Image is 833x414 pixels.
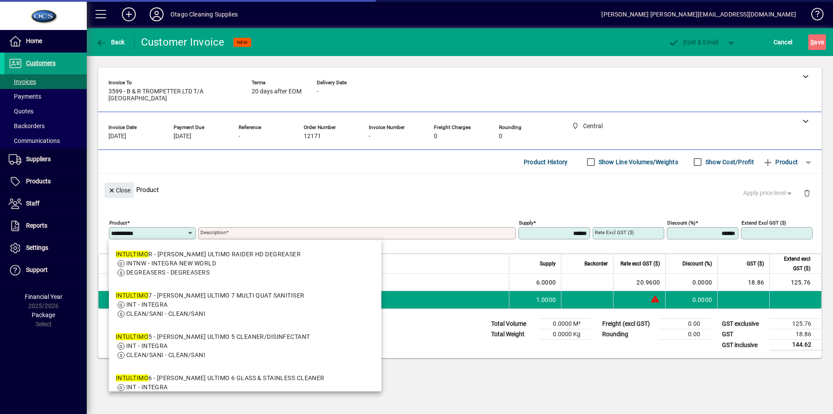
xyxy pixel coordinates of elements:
button: Delete [797,182,817,203]
span: Extend excl GST ($) [775,254,810,273]
a: Staff [4,193,87,215]
mat-option: INTULTIMO5 - GELLER ULTIMO 5 CLEANER/DISINFECTANT [109,325,381,367]
span: Payments [9,93,41,100]
span: CLEAN/SANI - CLEAN/SANI [126,351,205,358]
em: INTULTIMO [116,374,148,381]
span: INT - INTEGRA [126,384,168,391]
span: INTNW - INTEGRA NEW WORLD [126,260,216,267]
span: Financial Year [25,293,62,300]
span: Settings [26,244,48,251]
span: 12171 [304,133,321,140]
mat-label: Product [109,220,127,226]
span: Customers [26,60,56,66]
mat-option: INTULTIMOR - GELLER ULTIMO RAIDER HD DEGREASER [109,243,381,284]
button: Add [115,7,143,22]
a: Backorders [4,119,87,133]
a: Products [4,171,87,192]
app-page-header-button: Delete [797,189,817,197]
td: GST inclusive [718,340,770,351]
span: DEGREASERS - DEGREASERS [126,269,210,276]
div: 5 - [PERSON_NAME] ULTIMO 5 CLEANER/DISINFECTANT [116,332,310,341]
td: 0.0000 [665,274,717,291]
button: Post & Email [664,34,723,50]
span: Suppliers [26,156,51,162]
span: Communications [9,137,60,144]
span: Support [26,266,48,273]
span: Rate excl GST ($) [620,259,660,268]
span: INT - INTEGRA [126,301,168,308]
span: Products [26,178,51,185]
td: Total Weight [487,329,539,340]
span: - [369,133,371,140]
button: Back [94,34,127,50]
td: GST exclusive [718,319,770,329]
a: Support [4,259,87,281]
span: ost & Email [668,39,718,46]
div: 20.9600 [619,278,660,287]
button: Cancel [771,34,795,50]
td: Rounding [598,329,659,340]
mat-option: INTULTIMO6 - GELLER ULTIMO 6 GLASS & STAINLESS CLEANER [109,367,381,408]
td: 18.86 [717,274,769,291]
mat-label: Description [200,229,226,235]
mat-label: Discount (%) [667,220,695,226]
span: 3599 - B & R TROMPETTER LTD T/A [GEOGRAPHIC_DATA] [108,88,239,102]
mat-label: Rate excl GST ($) [595,229,634,235]
em: INTULTIMO [116,333,148,340]
em: INTULTIMO [116,292,148,299]
button: Save [808,34,826,50]
mat-option: INTULTIMO7 - GELLER ULTIMO 7 MULTI QUAT SANITISER [109,284,381,325]
span: ave [810,35,824,49]
label: Show Line Volumes/Weights [597,158,678,166]
a: Payments [4,89,87,104]
div: Product [98,174,822,205]
div: [PERSON_NAME] [PERSON_NAME][EMAIL_ADDRESS][DOMAIN_NAME] [601,7,796,21]
a: Communications [4,133,87,148]
a: Quotes [4,104,87,119]
td: 0.0000 M³ [539,319,591,329]
app-page-header-button: Close [102,186,136,194]
a: Suppliers [4,149,87,170]
td: 0.0000 [665,291,717,308]
span: [DATE] [108,133,126,140]
app-page-header-button: Back [87,34,134,50]
label: Show Cost/Profit [704,158,754,166]
td: Freight (excl GST) [598,319,659,329]
td: 18.86 [770,329,822,340]
span: Quotes [9,108,33,115]
button: Product History [520,154,571,170]
span: Backorders [9,123,45,129]
mat-label: Extend excl GST ($) [741,220,786,226]
span: Cancel [774,35,793,49]
span: Product History [524,155,568,169]
td: GST [718,329,770,340]
span: S [810,39,814,46]
span: 0 [434,133,437,140]
span: NEW [237,40,248,45]
span: 0 [499,133,502,140]
span: Supply [540,259,556,268]
div: R - [PERSON_NAME] ULTIMO RAIDER HD DEGREASER [116,250,301,259]
a: Invoices [4,74,87,89]
span: Close [108,183,131,198]
span: Back [96,39,125,46]
td: Total Volume [487,319,539,329]
span: Home [26,37,42,44]
button: Apply price level [740,185,797,201]
div: Customer Invoice [141,35,225,49]
span: Backorder [584,259,608,268]
div: 7 - [PERSON_NAME] ULTIMO 7 MULTI QUAT SANITISER [116,291,305,300]
span: GST ($) [747,259,764,268]
a: Home [4,30,87,52]
button: Profile [143,7,171,22]
span: Apply price level [743,189,794,198]
a: Knowledge Base [805,2,822,30]
div: 6 - [PERSON_NAME] ULTIMO 6 GLASS & STAINLESS CLEANER [116,374,325,383]
span: Package [32,311,55,318]
span: Invoices [9,78,36,85]
span: Staff [26,200,39,207]
td: 125.76 [770,319,822,329]
div: Otago Cleaning Supplies [171,7,238,21]
em: INTULTIMO [116,251,148,258]
span: P [683,39,687,46]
